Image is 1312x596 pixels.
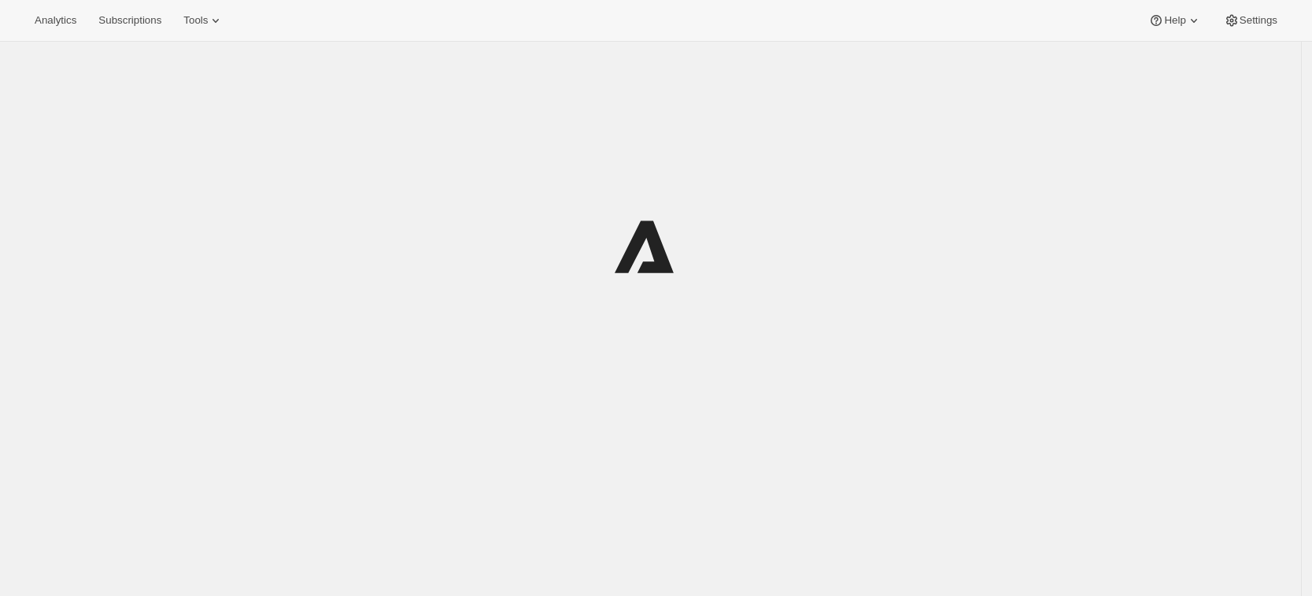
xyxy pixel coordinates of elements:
span: Settings [1240,14,1277,27]
button: Analytics [25,9,86,31]
button: Subscriptions [89,9,171,31]
span: Subscriptions [98,14,161,27]
button: Settings [1214,9,1287,31]
span: Analytics [35,14,76,27]
button: Help [1139,9,1210,31]
span: Help [1164,14,1185,27]
button: Tools [174,9,233,31]
span: Tools [183,14,208,27]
